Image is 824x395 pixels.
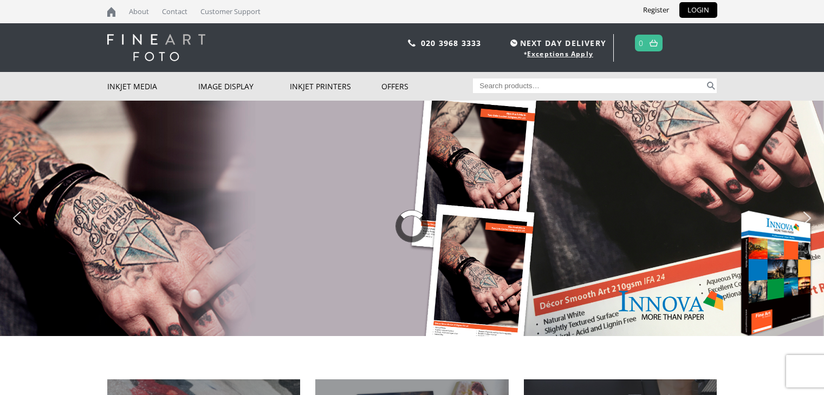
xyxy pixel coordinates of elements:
span: NEXT DAY DELIVERY [508,37,606,49]
a: LOGIN [679,2,717,18]
input: Search products… [473,78,705,93]
a: 020 3968 3333 [421,38,482,48]
img: basket.svg [650,40,658,47]
a: Register [635,2,677,18]
a: 0 [639,35,644,51]
img: phone.svg [408,40,416,47]
a: Inkjet Media [107,72,199,101]
a: Inkjet Printers [290,72,381,101]
a: Exceptions Apply [527,49,593,58]
button: Search [705,78,717,93]
a: Offers [381,72,473,101]
img: time.svg [510,40,517,47]
a: Image Display [198,72,290,101]
img: logo-white.svg [107,34,205,61]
